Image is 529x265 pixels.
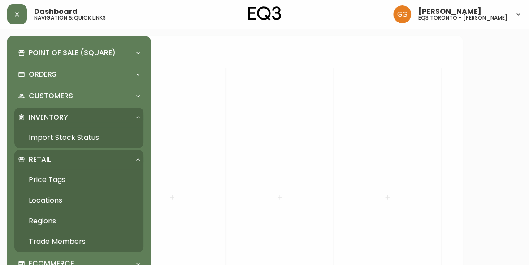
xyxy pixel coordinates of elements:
span: [PERSON_NAME] [418,8,481,15]
div: Orders [14,65,143,84]
h5: navigation & quick links [34,15,106,21]
p: Retail [29,155,51,165]
img: logo [248,6,281,21]
h5: eq3 toronto - [PERSON_NAME] [418,15,507,21]
a: Regions [14,211,143,231]
p: Inventory [29,113,68,122]
a: Price Tags [14,169,143,190]
a: Import Stock Status [14,127,143,148]
p: Point of Sale (Square) [29,48,116,58]
img: dbfc93a9366efef7dcc9a31eef4d00a7 [393,5,411,23]
div: Customers [14,86,143,106]
a: Trade Members [14,231,143,252]
a: Locations [14,190,143,211]
p: Orders [29,70,56,79]
span: Dashboard [34,8,78,15]
div: Retail [14,150,143,169]
div: Inventory [14,108,143,127]
div: Point of Sale (Square) [14,43,143,63]
p: Customers [29,91,73,101]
